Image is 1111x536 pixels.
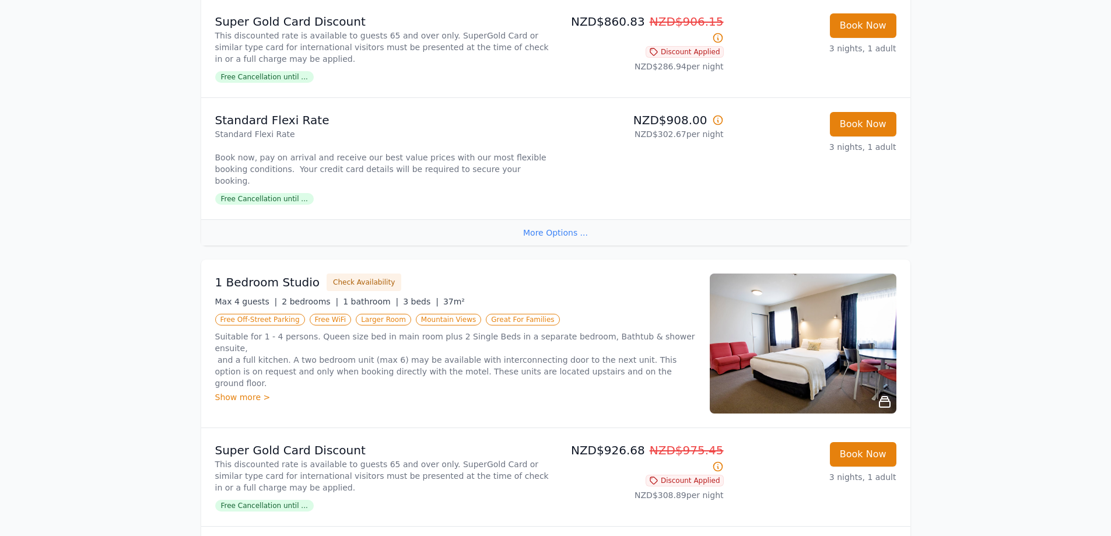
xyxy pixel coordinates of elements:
[282,297,338,306] span: 2 bedrooms |
[215,193,314,205] span: Free Cancellation until ...
[215,13,551,30] p: Super Gold Card Discount
[215,458,551,493] p: This discounted rate is available to guests 65 and over only. SuperGold Card or similar type card...
[327,274,401,291] button: Check Availability
[443,297,465,306] span: 37m²
[356,314,411,325] span: Larger Room
[646,46,724,58] span: Discount Applied
[403,297,439,306] span: 3 beds |
[343,297,398,306] span: 1 bathroom |
[215,112,551,128] p: Standard Flexi Rate
[215,128,551,187] p: Standard Flexi Rate Book now, pay on arrival and receive our best value prices with our most flex...
[646,475,724,486] span: Discount Applied
[830,13,896,38] button: Book Now
[560,128,724,140] p: NZD$302.67 per night
[215,442,551,458] p: Super Gold Card Discount
[733,141,896,153] p: 3 nights, 1 adult
[560,61,724,72] p: NZD$286.94 per night
[215,331,696,389] p: Suitable for 1 - 4 persons. Queen size bed in main room plus 2 Single Beds in a separate bedroom,...
[830,112,896,136] button: Book Now
[733,471,896,483] p: 3 nights, 1 adult
[560,13,724,46] p: NZD$860.83
[830,442,896,467] button: Book Now
[650,15,724,29] span: NZD$906.15
[486,314,559,325] span: Great For Families
[215,297,278,306] span: Max 4 guests |
[310,314,352,325] span: Free WiFi
[215,30,551,65] p: This discounted rate is available to guests 65 and over only. SuperGold Card or similar type card...
[215,274,320,290] h3: 1 Bedroom Studio
[560,112,724,128] p: NZD$908.00
[560,442,724,475] p: NZD$926.68
[215,314,305,325] span: Free Off-Street Parking
[215,500,314,512] span: Free Cancellation until ...
[416,314,481,325] span: Mountain Views
[733,43,896,54] p: 3 nights, 1 adult
[201,219,910,246] div: More Options ...
[215,71,314,83] span: Free Cancellation until ...
[560,489,724,501] p: NZD$308.89 per night
[215,391,696,403] div: Show more >
[650,443,724,457] span: NZD$975.45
